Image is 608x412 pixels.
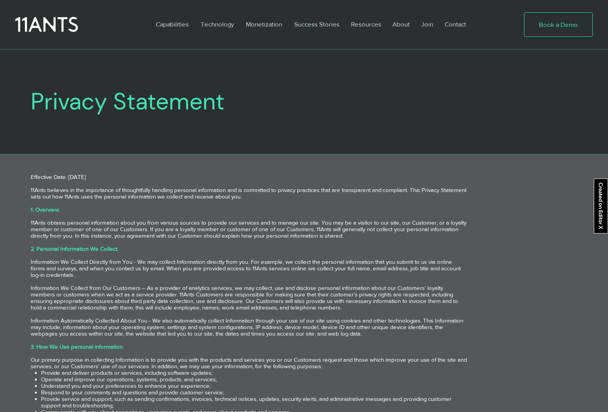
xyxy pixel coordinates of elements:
[417,15,437,33] p: Join
[197,15,238,33] p: Technology
[288,15,345,33] a: Success Stories
[240,15,288,33] a: Monetization
[389,15,414,33] p: About
[41,376,217,382] span: Operate and improve our operations, systems, products, and services;
[31,206,60,213] span: 1. Overview.
[150,15,195,33] a: Capabilities
[597,183,605,229] svg: Created on Editor X
[347,15,385,33] p: Resources
[31,317,463,337] span: Information Automatically Collected About You - We also automatically collect Information through...
[31,174,86,180] span: Effective Date: [DATE]
[41,395,451,409] span: Provide service and support, such as sending confirmations, invoices, technical notices, updates,...
[31,343,124,350] span: 3. How We Use personal information.
[441,15,470,33] p: Contact
[41,389,224,395] span: Respond to your comments and questions and provide customer service;
[41,382,211,389] span: Understand you and your preferences to enhance your experience;
[31,258,461,278] span: Information We Collect Directly from You - We may collect Information directly from you. For exam...
[31,356,467,369] span: Our primary purpose in collecting Information is to provide you with the products and services yo...
[242,15,286,33] p: Monetization
[152,15,193,33] p: Capabilities
[31,187,466,200] span: 11Ants believes in the importance of thoughtfully handling personal information and is committed ...
[539,20,578,29] span: Book a Demo
[31,219,466,239] span: 11Ants obtains personal information about you from various sources to provide our services and to...
[439,15,473,33] a: Contact
[31,285,458,311] span: Information We Collect from Our Customers – As a provider of analytics services, we may collect, ...
[524,12,593,37] a: Book a Demo
[345,15,387,33] a: Resources
[387,15,415,33] a: About
[415,15,439,33] a: Join
[41,369,213,376] span: Provide and deliver products or services, including software updates;
[290,15,343,33] p: Success Stories
[195,15,240,33] a: Technology
[150,15,501,33] nav: Site
[31,88,529,116] h1: Privacy Statement
[31,245,119,252] span: 2. Personal Information We Collect.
